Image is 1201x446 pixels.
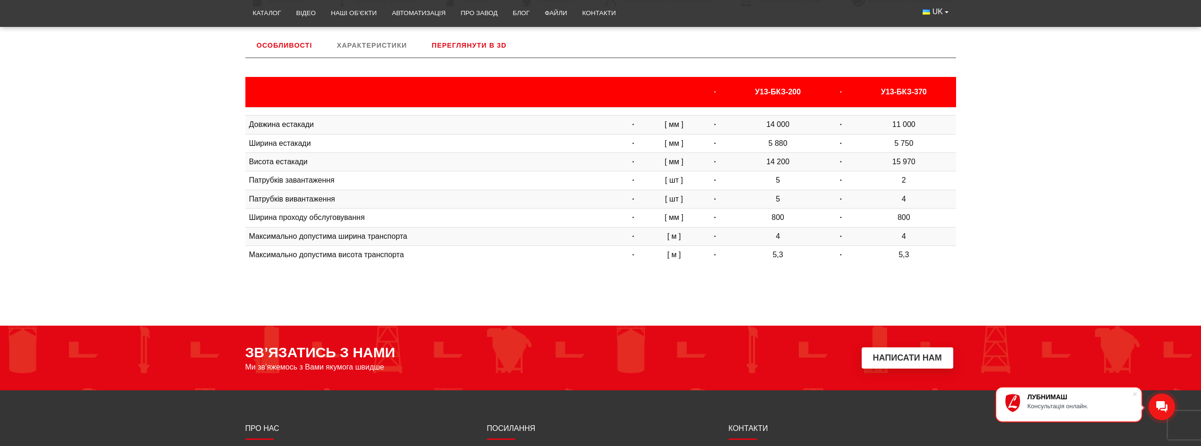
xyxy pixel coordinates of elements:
strong: · [632,176,634,184]
strong: · [714,213,716,221]
strong: · [714,120,716,128]
strong: · [714,251,716,259]
td: Ширина естакади [245,134,622,152]
b: У13-БКЗ-370 [881,88,927,96]
td: Патрубків вивантаження [245,190,622,208]
strong: · [632,213,634,221]
td: 5 [726,171,830,190]
td: 4 [852,227,956,245]
td: [ мм ] [644,153,704,171]
strong: · [840,139,842,147]
strong: · [840,232,842,240]
strong: · [714,139,716,147]
a: Переглянути в 3D [420,33,518,58]
td: 4 [726,227,830,245]
strong: · [632,139,634,147]
td: 5 750 [852,134,956,152]
span: UK [932,7,943,17]
strong: · [840,158,842,166]
td: 5 880 [726,134,830,152]
td: Висота естакади [245,153,622,171]
td: Ширина проходу обслуговування [245,209,622,227]
strong: · [840,88,842,96]
span: Контакти [729,424,768,432]
span: Ми зв’яжемось з Вами якумога швидше [245,363,385,371]
td: 800 [726,209,830,227]
strong: · [714,176,716,184]
div: ЛУБНИМАШ [1027,393,1132,401]
strong: · [632,251,634,259]
td: 4 [852,190,956,208]
span: Про нас [245,424,279,432]
strong: · [714,88,716,96]
strong: · [840,176,842,184]
td: [ мм ] [644,134,704,152]
td: Максимально допустима ширина транспорта [245,227,622,245]
div: Консультація онлайн. [1027,403,1132,410]
td: [ м ] [644,227,704,245]
strong: · [714,158,716,166]
a: Наші об’єкти [323,3,384,24]
a: Файли [537,3,575,24]
strong: · [840,120,842,128]
td: 5,3 [726,246,830,264]
td: 11 000 [852,116,956,134]
strong: · [714,195,716,203]
a: Характеристики [326,33,418,58]
td: Максимально допустима висота транспорта [245,246,622,264]
button: UK [915,3,956,21]
td: 14 000 [726,116,830,134]
td: [ мм ] [644,209,704,227]
strong: · [840,213,842,221]
td: [ шт ] [644,190,704,208]
a: Контакти [575,3,623,24]
a: Особливості [245,33,324,58]
td: 14 200 [726,153,830,171]
td: 2 [852,171,956,190]
td: [ шт ] [644,171,704,190]
td: [ м ] [644,246,704,264]
span: Посилання [487,424,536,432]
td: [ мм ] [644,116,704,134]
a: Блог [505,3,537,24]
a: Автоматизація [384,3,453,24]
strong: · [714,232,716,240]
strong: · [632,195,634,203]
button: Написати нам [862,347,953,369]
a: Каталог [245,3,289,24]
td: 800 [852,209,956,227]
strong: · [632,232,634,240]
td: 5,3 [852,246,956,264]
strong: · [632,158,634,166]
td: Довжина естакади [245,116,622,134]
img: Українська [923,9,930,15]
strong: · [840,195,842,203]
strong: · [632,120,634,128]
strong: · [840,251,842,259]
td: Патрубків завантаження [245,171,622,190]
span: ЗВ’ЯЗАТИСЬ З НАМИ [245,345,395,361]
td: 15 970 [852,153,956,171]
b: У13-БКЗ-200 [755,88,801,96]
td: 5 [726,190,830,208]
a: Про завод [453,3,505,24]
a: Відео [289,3,324,24]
